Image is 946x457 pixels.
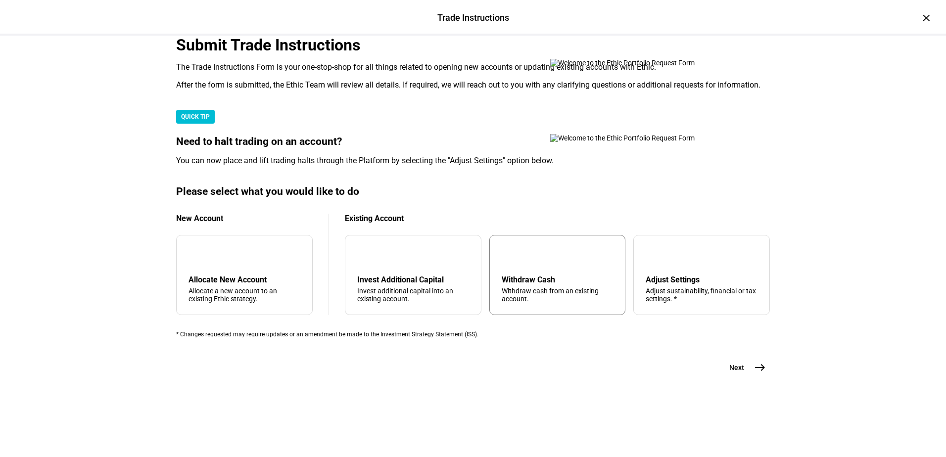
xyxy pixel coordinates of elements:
[176,156,770,166] div: You can now place and lift trading halts through the Platform by selecting the "Adjust Settings" ...
[729,363,744,372] span: Next
[359,249,371,261] mat-icon: arrow_downward
[502,287,614,303] div: Withdraw cash from an existing account.
[754,362,766,373] mat-icon: east
[176,331,770,338] div: * Changes requested may require updates or an amendment be made to the Investment Strategy Statem...
[550,59,728,67] img: Welcome to the Ethic Portfolio Request Form
[504,249,516,261] mat-icon: arrow_upward
[176,62,770,72] div: The Trade Instructions Form is your one-stop-shop for all things related to opening new accounts ...
[176,36,770,54] div: Submit Trade Instructions
[176,136,770,148] div: Need to halt trading on an account?
[189,287,300,303] div: Allocate a new account to an existing Ethic strategy.
[357,287,469,303] div: Invest additional capital into an existing account.
[190,249,202,261] mat-icon: add
[437,11,509,24] div: Trade Instructions
[550,134,728,142] img: Welcome to the Ethic Portfolio Request Form
[176,185,770,198] div: Please select what you would like to do
[646,247,662,263] mat-icon: tune
[918,10,934,26] div: ×
[646,275,757,284] div: Adjust Settings
[176,110,215,124] div: QUICK TIP
[717,358,770,377] button: Next
[502,275,614,284] div: Withdraw Cash
[357,275,469,284] div: Invest Additional Capital
[345,214,770,223] div: Existing Account
[176,214,313,223] div: New Account
[646,287,757,303] div: Adjust sustainability, financial or tax settings. *
[189,275,300,284] div: Allocate New Account
[176,80,770,90] div: After the form is submitted, the Ethic Team will review all details. If required, we will reach o...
